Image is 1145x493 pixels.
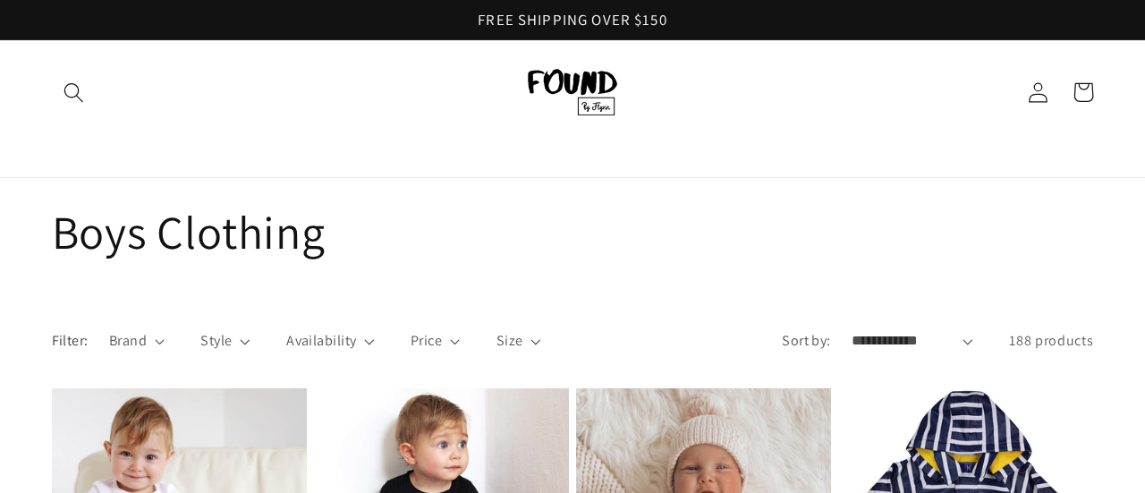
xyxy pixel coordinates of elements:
h1: Boys Clothing [52,203,1094,262]
summary: Search [52,70,98,115]
h2: Filter: [52,330,89,351]
summary: Style [200,330,250,351]
span: Availability [286,330,357,351]
span: Brand [109,330,147,351]
span: Size [496,330,523,351]
span: Price [411,330,442,351]
summary: Availability [286,330,375,351]
label: Sort by: [782,331,831,350]
summary: Size [496,330,541,351]
span: 188 products [1009,331,1093,350]
summary: Price [411,330,460,351]
img: FOUND By Flynn logo [528,69,617,115]
summary: Brand [109,330,165,351]
span: Style [200,330,232,351]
